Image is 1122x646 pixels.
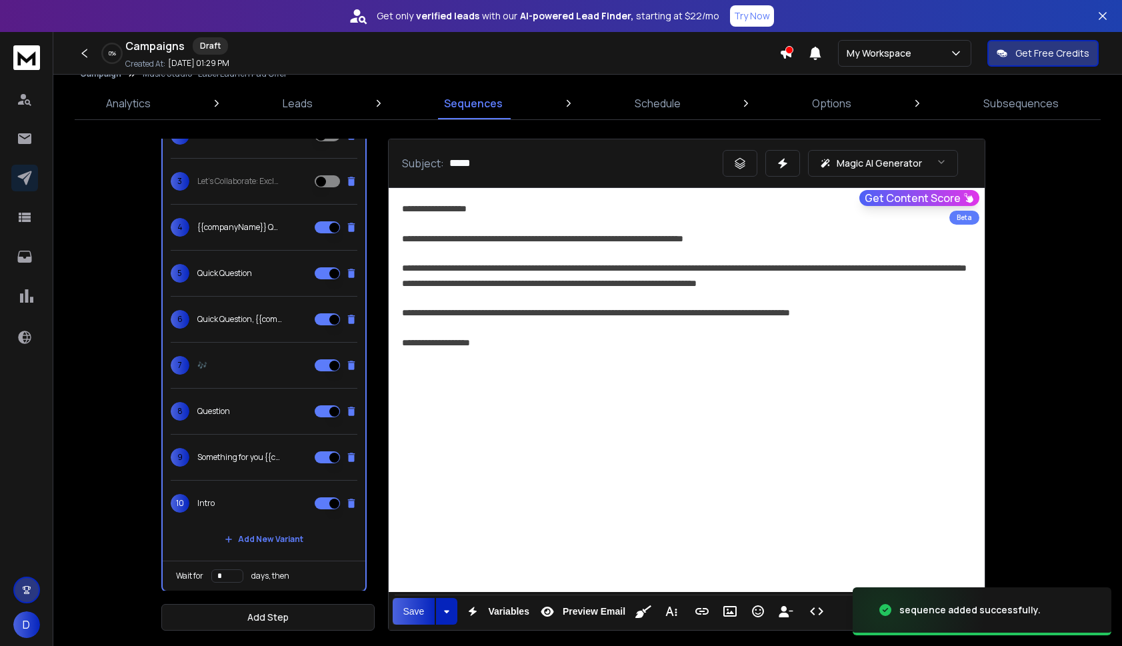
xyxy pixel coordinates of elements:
button: Save [393,598,435,625]
button: D [13,611,40,638]
span: 3 [171,172,189,191]
button: Clean HTML [631,598,656,625]
button: Insert Unsubscribe Link [773,598,799,625]
span: 8 [171,402,189,421]
button: Get Content Score [859,190,979,206]
p: days, then [251,571,289,581]
li: 1Unlock New Revenue Streams for {StudioName}2Let's Collaborate: Exclusive Opportunity for {Studio... [161,27,367,592]
button: Insert Link (⌘K) [689,598,715,625]
div: Beta [949,211,979,225]
button: Insert Image (⌘P) [717,598,743,625]
button: Add Step [161,604,375,631]
p: Wait for [176,571,203,581]
span: Variables [485,606,532,617]
p: Options [812,95,851,111]
h1: Campaigns [125,38,185,54]
p: My Workspace [847,47,917,60]
p: Subject: [402,155,444,171]
strong: AI-powered Lead Finder, [520,9,633,23]
p: [DATE] 01:29 PM [168,58,229,69]
p: Intro [197,498,215,509]
a: Leads [275,87,321,119]
p: Get only with our starting at $22/mo [377,9,719,23]
a: Analytics [98,87,159,119]
span: 4 [171,218,189,237]
button: Emoticons [745,598,771,625]
a: Subsequences [975,87,1067,119]
p: Leads [283,95,313,111]
span: 5 [171,264,189,283]
p: {{companyName}} Quick Question [197,222,283,233]
div: Draft [193,37,228,55]
p: Analytics [106,95,151,111]
p: Let's Collaborate: Exclusive Opportunity for {StudioName} [197,176,283,187]
p: Question [197,406,230,417]
p: Schedule [635,95,681,111]
button: Get Free Credits [987,40,1099,67]
p: Quick Question, {{companyName}} [197,314,283,325]
img: logo [13,45,40,70]
p: 0 % [109,49,116,57]
a: Schedule [627,87,689,119]
strong: verified leads [416,9,479,23]
a: Sequences [436,87,511,119]
button: Try Now [730,5,774,27]
p: Subsequences [983,95,1059,111]
div: sequence added successfully. [899,603,1041,617]
button: Magic AI Generator [808,150,958,177]
span: 7 [171,356,189,375]
p: Try Now [734,9,770,23]
span: 6 [171,310,189,329]
button: More Text [659,598,684,625]
p: 🎶 [197,360,207,371]
p: Something for you {{companyName}} [197,452,283,463]
span: 10 [171,494,189,513]
p: Sequences [444,95,503,111]
button: Add New Variant [214,526,314,553]
button: Preview Email [535,598,628,625]
button: Variables [460,598,532,625]
p: Quick Question [197,268,252,279]
p: Magic AI Generator [837,157,922,170]
span: 9 [171,448,189,467]
p: Get Free Credits [1015,47,1089,60]
p: Created At: [125,59,165,69]
button: Code View [804,598,829,625]
a: Options [804,87,859,119]
span: Preview Email [560,606,628,617]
